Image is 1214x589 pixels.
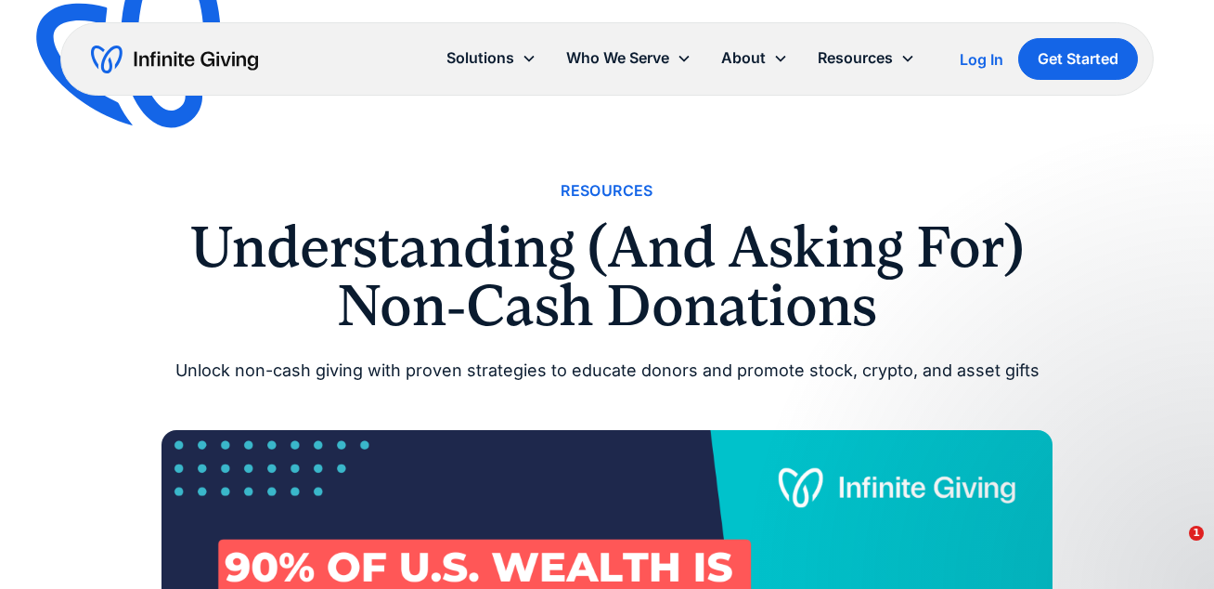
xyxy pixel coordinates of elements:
[960,48,1003,71] a: Log In
[706,38,803,78] div: About
[91,45,258,74] a: home
[566,46,669,71] div: Who We Serve
[818,46,893,71] div: Resources
[551,38,706,78] div: Who We Serve
[1151,526,1195,570] iframe: Intercom live chat
[721,46,766,71] div: About
[803,38,930,78] div: Resources
[960,52,1003,67] div: Log In
[1018,38,1138,80] a: Get Started
[1189,526,1204,541] span: 1
[161,218,1053,334] h1: Understanding (And Asking For) Non-Cash Donations
[432,38,551,78] div: Solutions
[561,178,653,203] a: Resources
[161,357,1053,386] div: Unlock non-cash giving with proven strategies to educate donors and promote stock, crypto, and as...
[446,46,514,71] div: Solutions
